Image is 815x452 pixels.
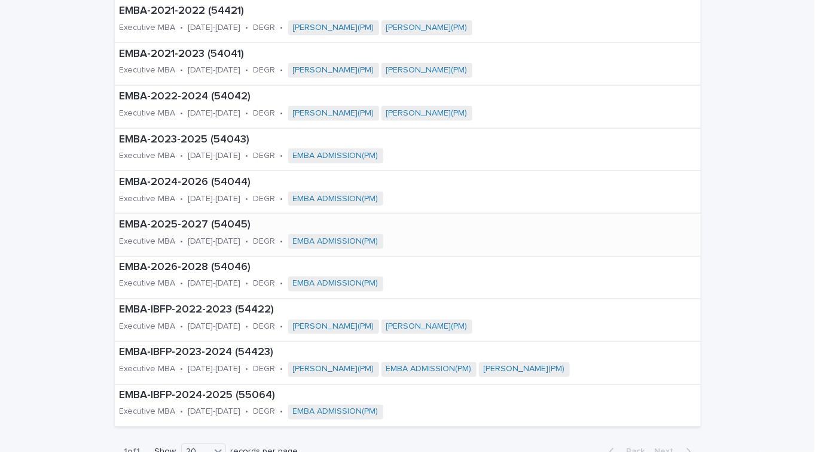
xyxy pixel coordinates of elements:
[254,236,276,247] p: DEGR
[246,108,249,119] p: •
[280,236,283,247] p: •
[280,108,283,119] p: •
[120,236,176,247] p: Executive MBA
[280,23,283,33] p: •
[254,365,276,375] p: DEGR
[181,236,184,247] p: •
[115,257,701,299] a: EMBA-2026-2028 (54046)Executive MBA•[DATE]-[DATE]•DEGR•EMBA ADMISSION(PM)
[293,108,374,119] a: [PERSON_NAME](PM)
[254,65,276,75] p: DEGR
[386,65,468,75] a: [PERSON_NAME](PM)
[280,151,283,161] p: •
[181,322,184,332] p: •
[386,365,472,375] a: EMBA ADMISSION(PM)
[115,214,701,256] a: EMBA-2025-2027 (54045)Executive MBA•[DATE]-[DATE]•DEGR•EMBA ADMISSION(PM)
[115,43,701,86] a: EMBA-2021-2023 (54041)Executive MBA•[DATE]-[DATE]•DEGR•[PERSON_NAME](PM) [PERSON_NAME](PM)
[188,151,241,161] p: [DATE]-[DATE]
[386,23,468,33] a: [PERSON_NAME](PM)
[120,262,517,275] p: EMBA-2026-2028 (54046)
[181,194,184,204] p: •
[188,236,241,247] p: [DATE]-[DATE]
[120,194,176,204] p: Executive MBA
[293,279,378,289] a: EMBA ADMISSION(PM)
[120,390,542,403] p: EMBA-IBFP-2024-2025 (55064)
[246,279,249,289] p: •
[181,108,184,119] p: •
[120,304,630,317] p: EMBA-IBFP-2022-2023 (54422)
[254,407,276,417] p: DEGR
[246,151,249,161] p: •
[254,279,276,289] p: DEGR
[254,151,276,161] p: DEGR
[115,342,701,384] a: EMBA-IBFP-2023-2024 (54423)Executive MBA•[DATE]-[DATE]•DEGR•[PERSON_NAME](PM) EMBA ADMISSION(PM) ...
[293,236,378,247] a: EMBA ADMISSION(PM)
[293,65,374,75] a: [PERSON_NAME](PM)
[246,194,249,204] p: •
[115,171,701,214] a: EMBA-2024-2026 (54044)Executive MBA•[DATE]-[DATE]•DEGR•EMBA ADMISSION(PM)
[115,299,701,342] a: EMBA-IBFP-2022-2023 (54422)Executive MBA•[DATE]-[DATE]•DEGR•[PERSON_NAME](PM) [PERSON_NAME](PM)
[120,48,600,61] p: EMBA-2021-2023 (54041)
[280,194,283,204] p: •
[293,365,374,375] a: [PERSON_NAME](PM)
[188,322,241,332] p: [DATE]-[DATE]
[386,108,468,119] a: [PERSON_NAME](PM)
[280,65,283,75] p: •
[280,365,283,375] p: •
[120,151,176,161] p: Executive MBA
[188,23,241,33] p: [DATE]-[DATE]
[246,65,249,75] p: •
[188,108,241,119] p: [DATE]-[DATE]
[246,407,249,417] p: •
[115,385,701,427] a: EMBA-IBFP-2024-2025 (55064)Executive MBA•[DATE]-[DATE]•DEGR•EMBA ADMISSION(PM)
[120,407,176,417] p: Executive MBA
[120,176,517,189] p: EMBA-2024-2026 (54044)
[120,90,606,104] p: EMBA-2022-2024 (54042)
[181,407,184,417] p: •
[280,322,283,332] p: •
[293,151,378,161] a: EMBA ADMISSION(PM)
[181,279,184,289] p: •
[181,23,184,33] p: •
[293,322,374,332] a: [PERSON_NAME](PM)
[254,322,276,332] p: DEGR
[120,5,600,18] p: EMBA-2021-2022 (54421)
[293,194,378,204] a: EMBA ADMISSION(PM)
[120,65,176,75] p: Executive MBA
[280,407,283,417] p: •
[280,279,283,289] p: •
[120,347,696,360] p: EMBA-IBFP-2023-2024 (54423)
[254,194,276,204] p: DEGR
[120,108,176,119] p: Executive MBA
[254,23,276,33] p: DEGR
[188,279,241,289] p: [DATE]-[DATE]
[293,407,378,417] a: EMBA ADMISSION(PM)
[181,151,184,161] p: •
[293,23,374,33] a: [PERSON_NAME](PM)
[188,407,241,417] p: [DATE]-[DATE]
[120,279,176,289] p: Executive MBA
[246,322,249,332] p: •
[188,365,241,375] p: [DATE]-[DATE]
[115,129,701,171] a: EMBA-2023-2025 (54043)Executive MBA•[DATE]-[DATE]•DEGR•EMBA ADMISSION(PM)
[181,65,184,75] p: •
[120,365,176,375] p: Executive MBA
[115,86,701,128] a: EMBA-2022-2024 (54042)Executive MBA•[DATE]-[DATE]•DEGR•[PERSON_NAME](PM) [PERSON_NAME](PM)
[120,219,517,232] p: EMBA-2025-2027 (54045)
[246,236,249,247] p: •
[246,23,249,33] p: •
[188,194,241,204] p: [DATE]-[DATE]
[120,322,176,332] p: Executive MBA
[246,365,249,375] p: •
[181,365,184,375] p: •
[120,134,516,147] p: EMBA-2023-2025 (54043)
[254,108,276,119] p: DEGR
[386,322,468,332] a: [PERSON_NAME](PM)
[120,23,176,33] p: Executive MBA
[188,65,241,75] p: [DATE]-[DATE]
[484,365,565,375] a: [PERSON_NAME](PM)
